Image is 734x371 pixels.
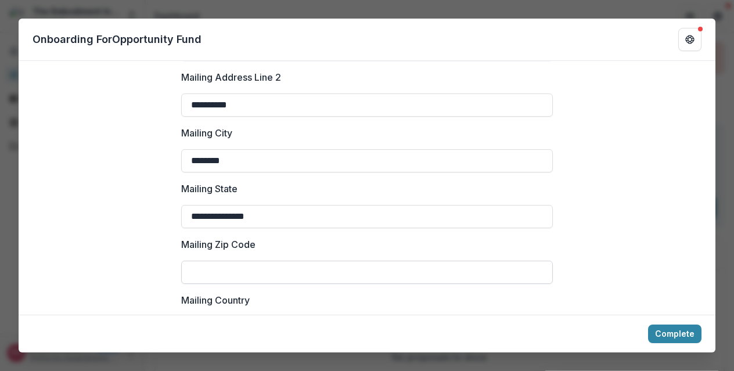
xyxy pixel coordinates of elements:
[181,182,238,196] p: Mailing State
[181,70,281,84] p: Mailing Address Line 2
[181,237,256,251] p: Mailing Zip Code
[181,126,232,140] p: Mailing City
[678,28,701,51] button: Get Help
[33,31,202,47] p: Onboarding For Opportunity Fund
[181,293,250,307] p: Mailing Country
[648,325,701,343] button: Complete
